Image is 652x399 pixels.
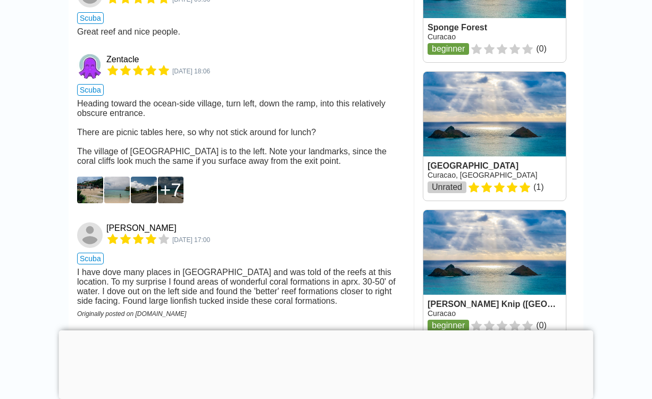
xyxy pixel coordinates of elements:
div: 7 [160,179,181,201]
div: Great reef and nice people. [77,27,405,37]
img: Zentacle [77,54,103,79]
a: Curacao, [GEOGRAPHIC_DATA] [428,171,537,179]
img: d002320.jpg [77,177,103,203]
div: Heading toward the ocean-side village, turn left, down the ramp, into this relatively obscure ent... [77,99,405,166]
img: D002322.JPG [131,177,157,203]
div: Originally posted on [DOMAIN_NAME] [77,310,405,318]
img: John Jerrehian [77,222,103,248]
a: Zentacle [77,54,104,79]
a: Curacao [428,32,456,41]
span: 5147 [172,236,210,244]
iframe: Sign in with Google Dialog [433,11,641,157]
a: John Jerrehian [77,222,104,248]
a: Curacao [428,309,456,318]
a: Zentacle [106,55,139,64]
span: 6065 [172,68,210,75]
iframe: Advertisement [59,330,594,396]
span: scuba [77,253,104,264]
div: I have dove many places in [GEOGRAPHIC_DATA] and was told of the reefs at this location. To my su... [77,268,405,306]
a: [PERSON_NAME] [106,223,177,233]
span: scuba [77,12,104,24]
img: d002321.jpg [104,177,130,203]
span: scuba [77,84,104,96]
